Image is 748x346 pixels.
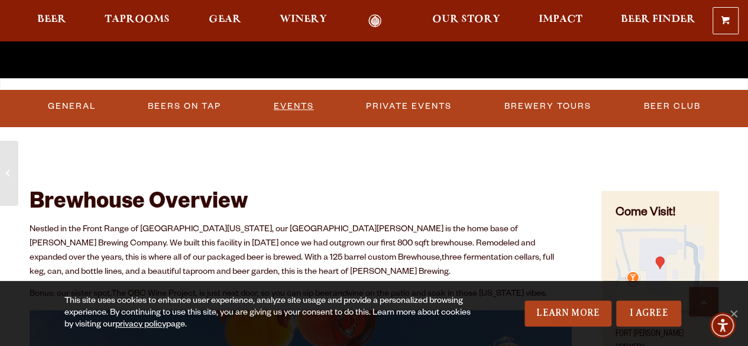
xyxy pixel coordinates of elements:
[353,14,397,28] a: Odell Home
[616,300,681,326] a: I Agree
[97,14,177,28] a: Taprooms
[143,93,226,120] a: Beers on Tap
[531,14,590,28] a: Impact
[500,93,596,120] a: Brewery Tours
[613,14,703,28] a: Beer Finder
[425,14,508,28] a: Our Story
[621,15,695,24] span: Beer Finder
[710,312,736,338] div: Accessibility Menu
[115,321,166,330] a: privacy policy
[105,15,170,24] span: Taprooms
[616,225,704,313] img: Small thumbnail of location on map
[30,254,554,277] span: three fermentation cellars, full keg, can, and bottle lines, and a beautiful taproom and beer gar...
[272,14,335,28] a: Winery
[209,15,241,24] span: Gear
[30,223,572,280] p: Nestled in the Front Range of [GEOGRAPHIC_DATA][US_STATE], our [GEOGRAPHIC_DATA][PERSON_NAME] is ...
[30,14,74,28] a: Beer
[30,191,572,217] h2: Brewhouse Overview
[37,15,66,24] span: Beer
[280,15,327,24] span: Winery
[201,14,249,28] a: Gear
[64,296,478,331] div: This site uses cookies to enhance user experience, analyze site usage and provide a personalized ...
[43,93,101,120] a: General
[361,93,456,120] a: Private Events
[269,93,319,120] a: Events
[639,93,705,120] a: Beer Club
[539,15,582,24] span: Impact
[524,300,611,326] a: Learn More
[432,15,500,24] span: Our Story
[616,205,704,222] h4: Come Visit!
